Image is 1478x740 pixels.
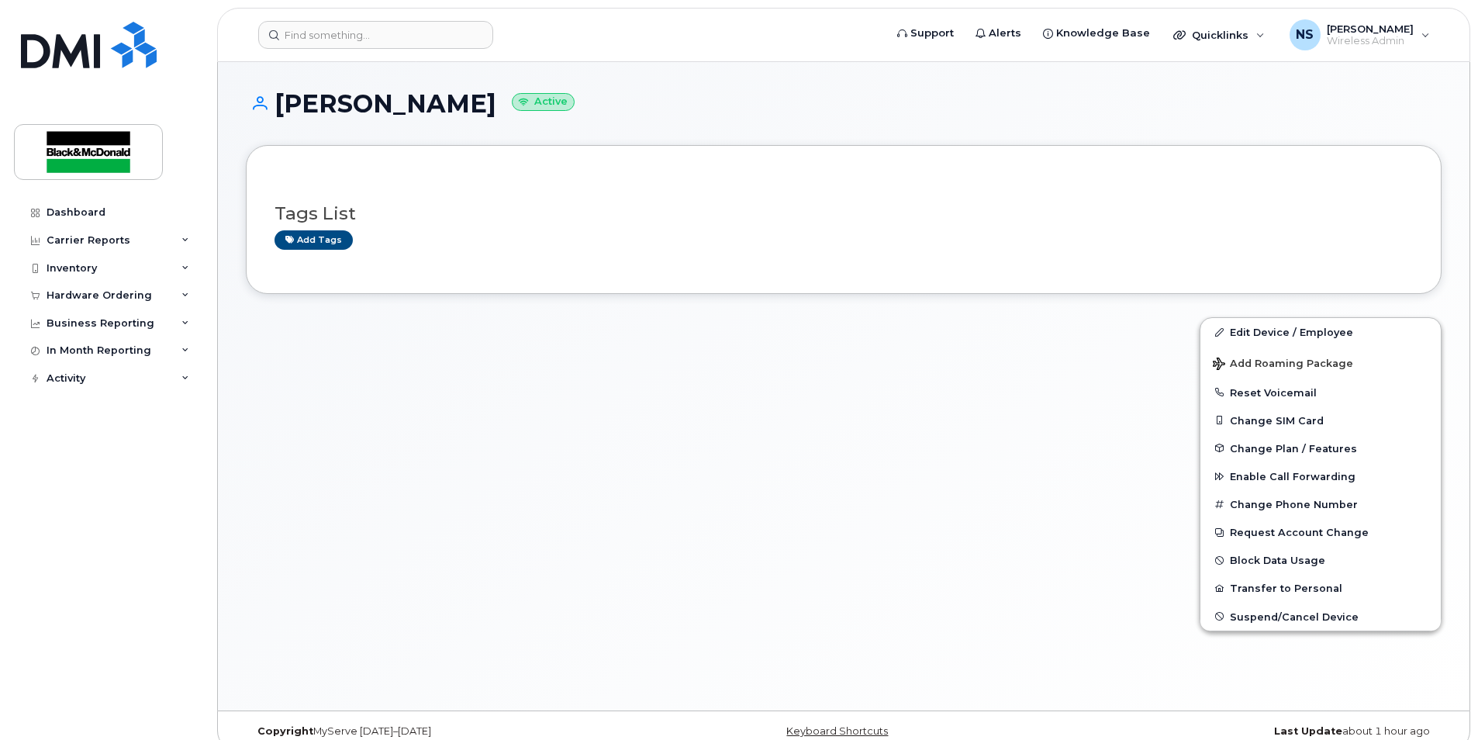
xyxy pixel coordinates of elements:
span: Enable Call Forwarding [1230,471,1355,482]
a: Keyboard Shortcuts [786,725,888,737]
button: Add Roaming Package [1200,347,1441,379]
button: Enable Call Forwarding [1200,462,1441,490]
a: Add tags [275,230,353,250]
div: MyServe [DATE]–[DATE] [246,725,644,738]
span: Add Roaming Package [1213,358,1353,372]
strong: Copyright [257,725,313,737]
button: Request Account Change [1200,518,1441,546]
button: Change SIM Card [1200,406,1441,434]
button: Reset Voicemail [1200,379,1441,406]
strong: Last Update [1274,725,1342,737]
span: Suspend/Cancel Device [1230,610,1359,622]
div: about 1 hour ago [1043,725,1442,738]
button: Suspend/Cancel Device [1200,603,1441,631]
button: Change Phone Number [1200,490,1441,518]
button: Change Plan / Features [1200,434,1441,462]
h3: Tags List [275,204,1413,223]
button: Transfer to Personal [1200,574,1441,602]
a: Edit Device / Employee [1200,318,1441,346]
small: Active [512,93,575,111]
span: Change Plan / Features [1230,442,1357,454]
h1: [PERSON_NAME] [246,90,1442,117]
button: Block Data Usage [1200,546,1441,574]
